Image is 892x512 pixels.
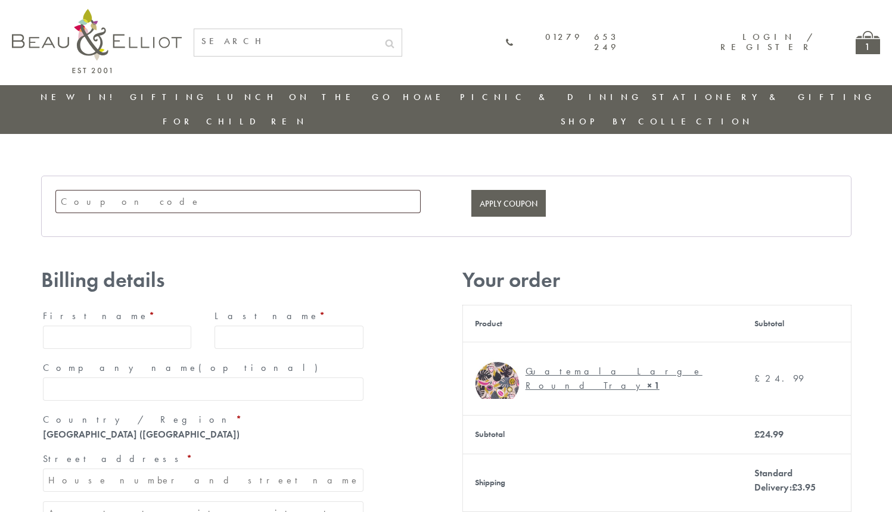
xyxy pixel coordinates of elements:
[561,115,753,127] a: Shop by collection
[462,454,742,511] th: Shipping
[754,467,816,494] label: Standard Delivery:
[12,9,182,73] img: logo
[792,481,816,494] bdi: 3.95
[754,372,765,385] span: £
[462,268,851,292] h3: Your order
[43,358,363,377] label: Company name
[792,481,797,494] span: £
[460,91,642,103] a: Picnic & Dining
[163,115,307,127] a: For Children
[43,449,363,469] label: Street address
[462,305,742,342] th: Product
[403,91,450,103] a: Home
[505,32,620,53] a: 01279 653 249
[198,361,325,374] span: (optional)
[41,268,365,292] h3: Billing details
[43,428,240,441] strong: [GEOGRAPHIC_DATA] ([GEOGRAPHIC_DATA])
[754,428,760,441] span: £
[130,91,207,103] a: Gifting
[55,190,421,213] input: Coupon code
[647,379,660,392] strong: × 1
[41,91,120,103] a: New in!
[720,31,814,53] a: Login / Register
[43,469,363,492] input: House number and street name
[856,31,880,54] a: 1
[475,354,520,399] img: Guatemala Large Round Tray
[43,307,192,326] label: First name
[754,428,784,441] bdi: 24.99
[471,190,546,217] button: Apply coupon
[43,410,363,429] label: Country / Region
[462,415,742,454] th: Subtotal
[652,91,875,103] a: Stationery & Gifting
[475,354,731,403] a: Guatemala Large Round Tray Guatemala Large Round Tray× 1
[526,364,722,393] div: Guatemala Large Round Tray
[215,307,363,326] label: Last name
[754,372,804,385] bdi: 24.99
[217,91,393,103] a: Lunch On The Go
[194,29,378,54] input: SEARCH
[742,305,851,342] th: Subtotal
